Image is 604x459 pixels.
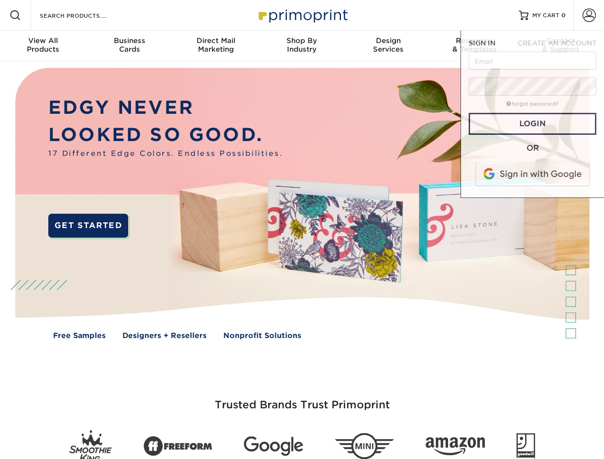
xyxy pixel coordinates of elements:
span: MY CART [532,11,560,20]
img: Amazon [426,437,485,456]
span: Design [345,36,431,45]
span: Business [86,36,172,45]
img: Primoprint [254,5,350,25]
span: SIGN IN [469,39,495,47]
a: Free Samples [53,330,106,341]
a: Nonprofit Solutions [223,330,301,341]
a: Resources& Templates [431,31,517,61]
div: Industry [259,36,345,54]
span: 17 Different Edge Colors. Endless Possibilities. [48,148,283,159]
p: EDGY NEVER [48,94,283,121]
img: Google [244,437,303,456]
span: CREATE AN ACCOUNT [517,39,596,47]
h3: Trusted Brands Trust Primoprint [22,376,582,423]
div: OR [469,142,596,154]
div: Cards [86,36,172,54]
iframe: Google Customer Reviews [2,430,81,456]
img: Goodwill [516,433,535,459]
a: Direct MailMarketing [173,31,259,61]
span: 0 [561,12,566,19]
input: SEARCH PRODUCTS..... [39,10,132,21]
a: Login [469,113,596,135]
a: BusinessCards [86,31,172,61]
p: LOOKED SO GOOD. [48,121,283,149]
a: GET STARTED [48,214,128,238]
span: Direct Mail [173,36,259,45]
a: Shop ByIndustry [259,31,345,61]
div: & Templates [431,36,517,54]
span: Shop By [259,36,345,45]
div: Services [345,36,431,54]
a: Designers + Resellers [122,330,207,341]
a: forgot password? [506,101,559,107]
span: Resources [431,36,517,45]
div: Marketing [173,36,259,54]
a: DesignServices [345,31,431,61]
input: Email [469,52,596,70]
